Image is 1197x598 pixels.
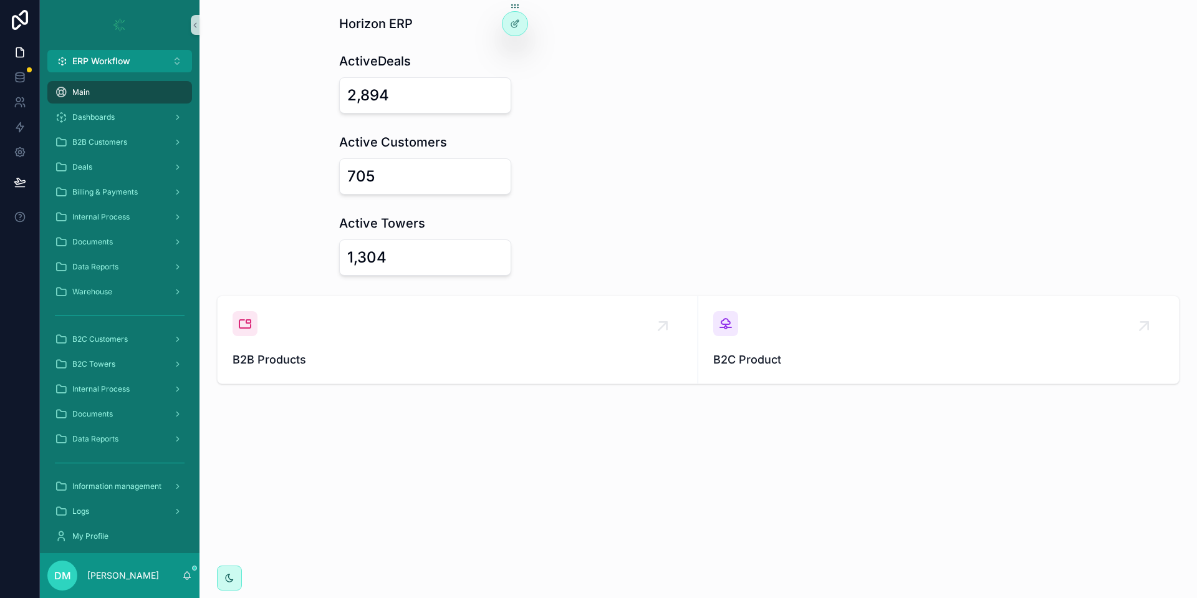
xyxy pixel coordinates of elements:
div: scrollable content [40,72,199,553]
span: Internal Process [72,212,130,222]
span: DM [54,568,71,583]
a: Information management [47,475,192,498]
button: Select Button [47,50,192,72]
a: B2B Products [218,296,698,383]
span: Warehouse [72,287,112,297]
span: B2B Customers [72,137,127,147]
a: B2C Towers [47,353,192,375]
span: B2C Customers [72,334,128,344]
h1: Active Towers [339,215,425,232]
span: Documents [72,409,113,419]
div: 2,894 [347,85,389,105]
p: [PERSON_NAME] [87,569,159,582]
span: B2B Products [233,351,683,369]
div: 1,304 [347,248,387,268]
a: Dashboards [47,106,192,128]
h1: Horizon ERP [339,15,413,32]
span: ERP Workflow [72,55,130,67]
span: Logs [72,506,89,516]
img: App logo [110,15,130,35]
a: Data Reports [47,428,192,450]
h1: Active Customers [339,133,447,151]
span: B2C Towers [72,359,115,369]
a: B2B Customers [47,131,192,153]
span: Data Reports [72,262,118,272]
a: Data Reports [47,256,192,278]
a: Deals [47,156,192,178]
a: Internal Process [47,378,192,400]
a: Logs [47,500,192,523]
a: Main [47,81,192,104]
a: My Profile [47,525,192,547]
span: Dashboards [72,112,115,122]
span: B2C Product [713,351,1164,369]
span: Internal Process [72,384,130,394]
div: 705 [347,166,375,186]
span: Information management [72,481,161,491]
span: My Profile [72,531,108,541]
a: Documents [47,231,192,253]
span: Deals [72,162,92,172]
a: B2C Customers [47,328,192,350]
span: Data Reports [72,434,118,444]
span: Documents [72,237,113,247]
h1: ActiveDeals [339,52,411,70]
span: Billing & Payments [72,187,138,197]
a: Documents [47,403,192,425]
a: B2C Product [698,296,1179,383]
a: Billing & Payments [47,181,192,203]
a: Internal Process [47,206,192,228]
a: Warehouse [47,281,192,303]
span: Main [72,87,90,97]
